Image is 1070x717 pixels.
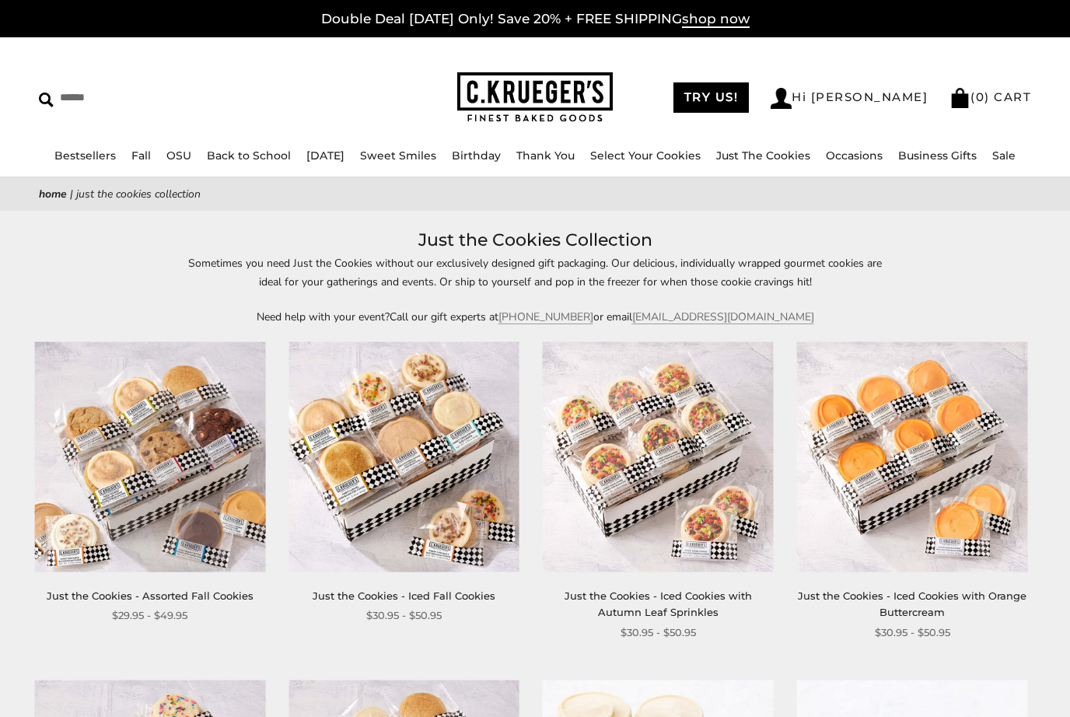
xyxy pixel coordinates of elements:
a: Fall [131,149,151,163]
a: Just the Cookies - Assorted Fall Cookies [47,589,254,602]
a: Select Your Cookies [590,149,701,163]
span: $30.95 - $50.95 [621,624,696,641]
img: Bag [949,88,970,108]
a: Sale [992,149,1016,163]
nav: breadcrumbs [39,185,1031,203]
a: (0) CART [949,89,1031,104]
span: shop now [682,11,750,28]
span: Call our gift experts at or email [390,310,632,324]
img: Just the Cookies - Iced Cookies with Autumn Leaf Sprinkles [543,341,774,572]
a: Home [39,187,67,201]
a: [DATE] [306,149,344,163]
a: Birthday [452,149,501,163]
a: Just The Cookies [716,149,810,163]
img: Just the Cookies - Iced Cookies with Orange Buttercream [797,341,1028,572]
a: [EMAIL_ADDRESS][DOMAIN_NAME] [632,310,814,324]
a: Occasions [826,149,883,163]
a: Thank You [516,149,575,163]
a: Back to School [207,149,291,163]
a: Bestsellers [54,149,116,163]
img: Search [39,93,54,107]
img: Just the Cookies - Iced Fall Cookies [288,341,519,572]
a: Just the Cookies - Iced Fall Cookies [313,589,495,602]
span: Just the Cookies Collection [76,187,201,201]
span: 0 [976,89,985,104]
p: Need help with your event? [177,308,893,326]
a: Sweet Smiles [360,149,436,163]
img: C.KRUEGER'S [457,72,613,123]
h1: Just the Cookies Collection [62,226,1008,254]
input: Search [39,86,270,110]
p: Sometimes you need Just the Cookies without our exclusively designed gift packaging. Our deliciou... [177,254,893,290]
a: Just the Cookies - Iced Cookies with Orange Buttercream [798,589,1026,618]
a: TRY US! [673,82,750,113]
a: Business Gifts [898,149,977,163]
a: Hi [PERSON_NAME] [771,88,928,109]
img: Just the Cookies - Assorted Fall Cookies [34,341,265,572]
a: OSU [166,149,191,163]
span: $30.95 - $50.95 [366,607,442,624]
span: $30.95 - $50.95 [875,624,950,641]
span: $29.95 - $49.95 [112,607,187,624]
a: Just the Cookies - Iced Cookies with Autumn Leaf Sprinkles [565,589,752,618]
a: [PHONE_NUMBER] [498,310,593,324]
img: Account [771,88,792,109]
a: Double Deal [DATE] Only! Save 20% + FREE SHIPPINGshop now [321,11,750,28]
span: | [70,187,73,201]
